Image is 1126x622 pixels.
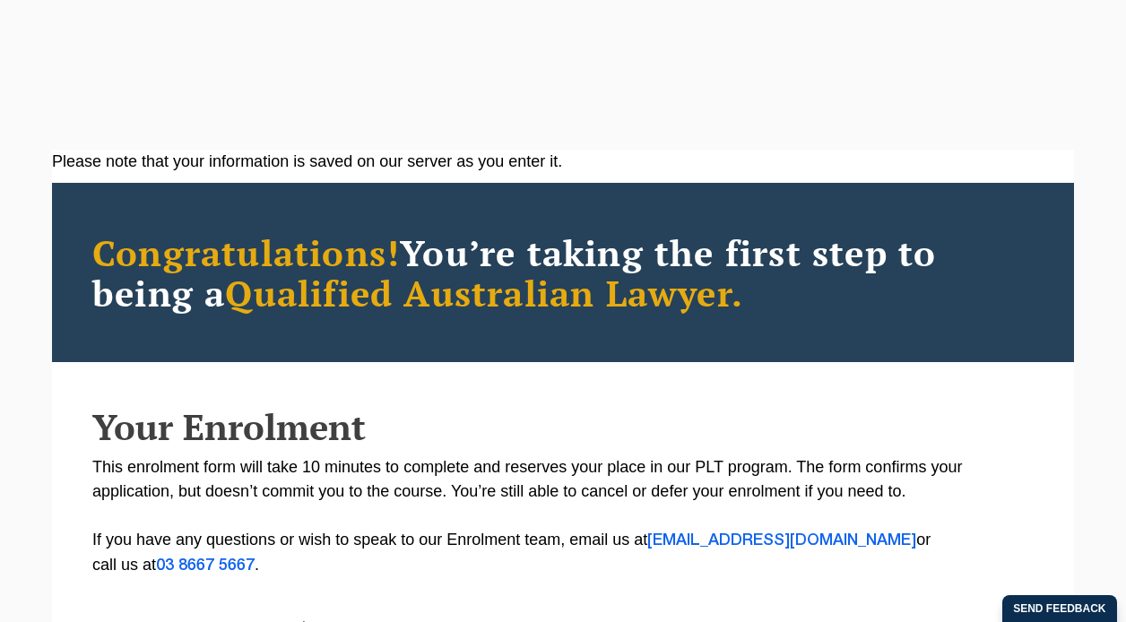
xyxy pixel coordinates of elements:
[647,533,916,548] a: [EMAIL_ADDRESS][DOMAIN_NAME]
[92,455,1034,578] p: This enrolment form will take 10 minutes to complete and reserves your place in our PLT program. ...
[225,269,743,316] span: Qualified Australian Lawyer.
[52,150,1074,174] div: Please note that your information is saved on our server as you enter it.
[92,232,1034,313] h2: You’re taking the first step to being a
[92,229,400,276] span: Congratulations!
[156,558,255,573] a: 03 8667 5667
[92,407,1034,446] h2: Your Enrolment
